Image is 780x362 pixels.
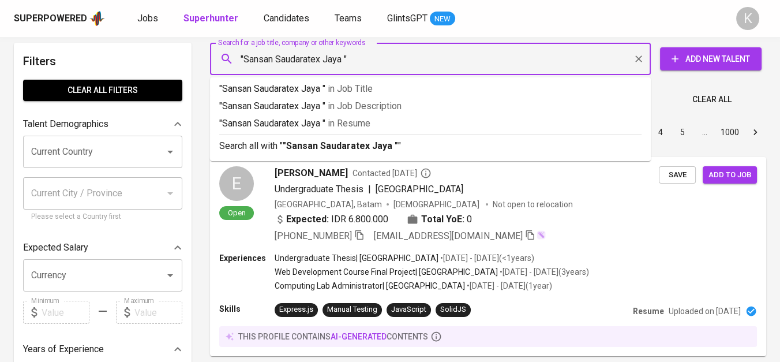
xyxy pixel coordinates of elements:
[31,211,174,223] p: Please select a Country first
[275,266,498,278] p: Web Development Course Final Project | [GEOGRAPHIC_DATA]
[335,13,362,24] span: Teams
[23,338,182,361] div: Years of Experience
[23,80,182,101] button: Clear All filters
[368,182,371,196] span: |
[736,7,759,30] div: K
[562,123,766,141] nav: pagination navigation
[264,13,309,24] span: Candidates
[631,51,647,67] button: Clear
[275,166,348,180] span: [PERSON_NAME]
[493,199,573,210] p: Not open to relocation
[183,13,238,24] b: Superhunter
[328,118,370,129] span: in Resume
[23,113,182,136] div: Talent Demographics
[374,230,523,241] span: [EMAIL_ADDRESS][DOMAIN_NAME]
[219,303,275,315] p: Skills
[393,199,481,210] span: [DEMOGRAPHIC_DATA]
[275,212,388,226] div: IDR 6.800.000
[238,331,428,342] p: this profile contains contents
[440,304,466,315] div: SolidJS
[14,10,105,27] a: Superpoweredapp logo
[659,166,696,184] button: Save
[651,123,670,141] button: Go to page 4
[23,241,88,255] p: Expected Salary
[210,157,766,356] a: EOpen[PERSON_NAME]Contacted [DATE]Undergraduate Thesis|[GEOGRAPHIC_DATA][GEOGRAPHIC_DATA], Batam[...
[134,301,182,324] input: Value
[746,123,764,141] button: Go to next page
[430,13,455,25] span: NEW
[420,167,432,179] svg: By Batam recruiter
[162,267,178,283] button: Open
[327,304,377,315] div: Manual Testing
[665,169,690,182] span: Save
[717,123,742,141] button: Go to page 1000
[219,252,275,264] p: Experiences
[275,280,465,292] p: Computing Lab Administrator | [GEOGRAPHIC_DATA]
[467,212,472,226] span: 0
[219,166,254,201] div: E
[669,52,752,66] span: Add New Talent
[219,139,642,153] p: Search all with " "
[14,12,87,25] div: Superpowered
[89,10,105,27] img: app logo
[387,13,427,24] span: GlintsGPT
[498,266,589,278] p: • [DATE] - [DATE] ( 3 years )
[537,230,546,240] img: magic_wand.svg
[688,89,736,110] button: Clear All
[275,199,382,210] div: [GEOGRAPHIC_DATA], Batam
[391,304,426,315] div: JavaScript
[660,47,762,70] button: Add New Talent
[275,252,438,264] p: Undergraduate Thesis | [GEOGRAPHIC_DATA]
[137,13,158,24] span: Jobs
[219,82,642,96] p: "Sansan Saudaratex Jaya "
[703,166,757,184] button: Add to job
[286,212,329,226] b: Expected:
[223,208,250,218] span: Open
[335,12,364,26] a: Teams
[137,12,160,26] a: Jobs
[32,83,173,98] span: Clear All filters
[264,12,312,26] a: Candidates
[465,280,552,292] p: • [DATE] - [DATE] ( 1 year )
[692,92,732,107] span: Clear All
[23,342,104,356] p: Years of Experience
[633,305,664,317] p: Resume
[283,140,398,151] b: "Sansan Saudaratex Jaya "
[42,301,89,324] input: Value
[421,212,464,226] b: Total YoE:
[387,12,455,26] a: GlintsGPT NEW
[376,184,463,195] span: [GEOGRAPHIC_DATA]
[279,304,313,315] div: Express.js
[673,123,692,141] button: Go to page 5
[328,100,402,111] span: in Job Description
[183,12,241,26] a: Superhunter
[275,184,363,195] span: Undergraduate Thesis
[23,236,182,259] div: Expected Salary
[23,117,108,131] p: Talent Demographics
[331,332,387,341] span: AI-generated
[695,126,714,138] div: …
[23,52,182,70] h6: Filters
[219,99,642,113] p: "Sansan Saudaratex Jaya "
[219,117,642,130] p: "Sansan Saudaratex Jaya "
[708,169,751,182] span: Add to job
[438,252,534,264] p: • [DATE] - [DATE] ( <1 years )
[669,305,741,317] p: Uploaded on [DATE]
[328,83,373,94] span: in Job Title
[275,230,352,241] span: [PHONE_NUMBER]
[352,167,432,179] span: Contacted [DATE]
[162,144,178,160] button: Open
